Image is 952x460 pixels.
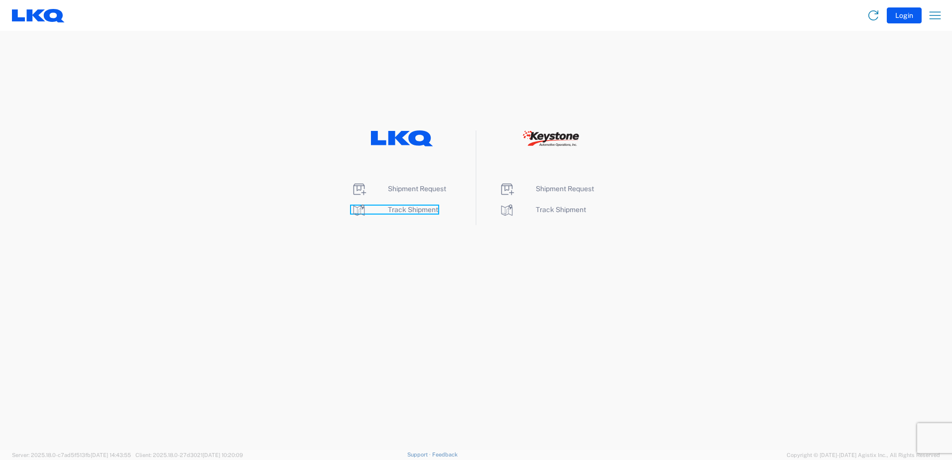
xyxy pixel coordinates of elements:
a: Track Shipment [351,206,438,214]
button: Login [887,7,922,23]
span: Copyright © [DATE]-[DATE] Agistix Inc., All Rights Reserved [787,451,940,460]
span: Client: 2025.18.0-27d3021 [135,452,243,458]
span: Track Shipment [388,206,438,214]
span: Shipment Request [536,185,594,193]
a: Feedback [432,452,458,458]
span: [DATE] 10:20:09 [203,452,243,458]
a: Track Shipment [499,206,586,214]
a: Shipment Request [499,185,594,193]
span: Shipment Request [388,185,446,193]
a: Support [407,452,432,458]
span: [DATE] 14:43:55 [91,452,131,458]
a: Shipment Request [351,185,446,193]
span: Track Shipment [536,206,586,214]
span: Server: 2025.18.0-c7ad5f513fb [12,452,131,458]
